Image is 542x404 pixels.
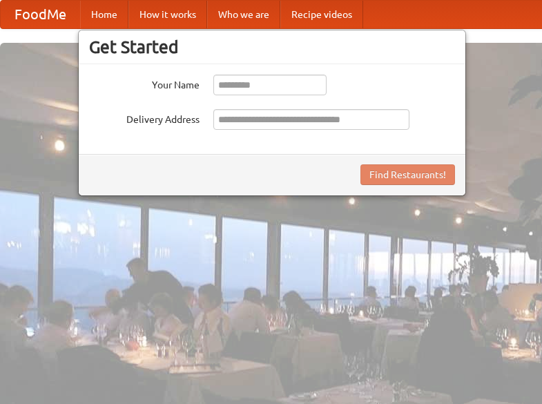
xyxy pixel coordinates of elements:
[207,1,280,28] a: Who we are
[80,1,128,28] a: Home
[89,37,455,57] h3: Get Started
[280,1,363,28] a: Recipe videos
[89,75,200,92] label: Your Name
[360,164,455,185] button: Find Restaurants!
[1,1,80,28] a: FoodMe
[89,109,200,126] label: Delivery Address
[128,1,207,28] a: How it works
